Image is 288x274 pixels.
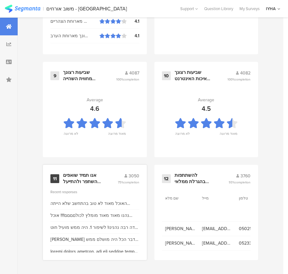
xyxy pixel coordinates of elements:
[50,18,100,25] div: שביעות רצונך מארוחת הצהריים
[162,71,171,80] div: 10
[228,77,251,82] span: 100%
[235,180,251,185] span: completion
[50,189,139,194] div: Recent responses
[124,77,139,82] span: completion
[162,174,171,183] div: 12
[50,174,59,183] div: 11
[239,195,267,201] section: טלפון
[201,6,236,12] a: Question Library
[236,6,263,12] a: My Surveys
[220,131,237,140] div: מאוד מרוצה
[202,195,230,201] section: מייל
[239,225,269,232] span: 0502123834
[180,4,198,14] div: Support
[239,240,269,247] span: 0523398425
[63,172,102,185] div: אנו תמיד שואפים להשתפר ולהתייעל ודעתך חשובה לנו
[90,104,99,113] div: 4.6
[50,71,59,80] div: 9
[43,5,44,12] div: |
[198,97,214,103] div: Average
[229,180,251,185] span: 93%
[129,70,139,76] span: 4087
[87,97,103,103] div: Average
[116,77,139,82] span: 100%
[64,131,78,140] div: לא מרוצה
[108,131,126,140] div: מאוד מרוצה
[50,224,139,231] div: תודה רבה נהנינו! לשיפור 1. היה ממש מועיל חוט לתלות עליו בגדים לייבוש, אפילו בתוך החדר/האמבטיה.. 2...
[235,77,251,82] span: completion
[165,195,193,201] section: שם מלא
[240,70,251,76] span: 4082
[124,180,139,185] span: completion
[50,33,100,39] div: שביעות רצונך מארוחת הערב
[240,173,251,179] span: 3760
[50,236,139,243] div: [PERSON_NAME] דבר הכל היה מושלם ממש 🥰🔥
[202,240,233,247] span: [EMAIL_ADDRESS][DOMAIN_NAME]
[50,248,139,255] div: loremi dolors ametcon, adi eli seddoe tempor inci. utlabo etdolo mag aliq: e) admi veniamq / nost...
[175,131,190,140] div: לא מרוצה
[127,18,139,25] div: 4.1
[175,172,214,185] div: להשתתפות בהגרלת ממלאי המשובים יש למלא את הפרטים
[266,6,276,12] div: IYHA
[165,240,196,247] span: [PERSON_NAME]
[175,69,212,82] div: שביעות רצונך מאיכות האינטרנט האלחוטי בשטחי האכסניה
[202,104,211,113] div: 4.5
[50,200,139,207] div: האוכל מאוד לא טוב בהתחשב שלא הייתה אופציה להזמין ללא ארוחת ערב נאלצנו לשלם כפול כי אכלנו בחוץ, או...
[129,173,139,179] span: 3050
[46,6,127,12] div: משוב אורחים - [GEOGRAPHIC_DATA]
[202,225,233,232] span: [EMAIL_ADDRESS][DOMAIN_NAME]
[165,225,196,232] span: [PERSON_NAME]
[127,33,139,39] div: 4.1
[5,5,40,13] img: segmanta logo
[50,212,139,219] div: נהנו מאוד מאוד מומלץ לכולםםםם!!!! אוכל פגזזז
[118,180,139,185] span: 75%
[63,69,101,82] div: שביעות רצונך מחווית השהייה בבריכה וסביבתה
